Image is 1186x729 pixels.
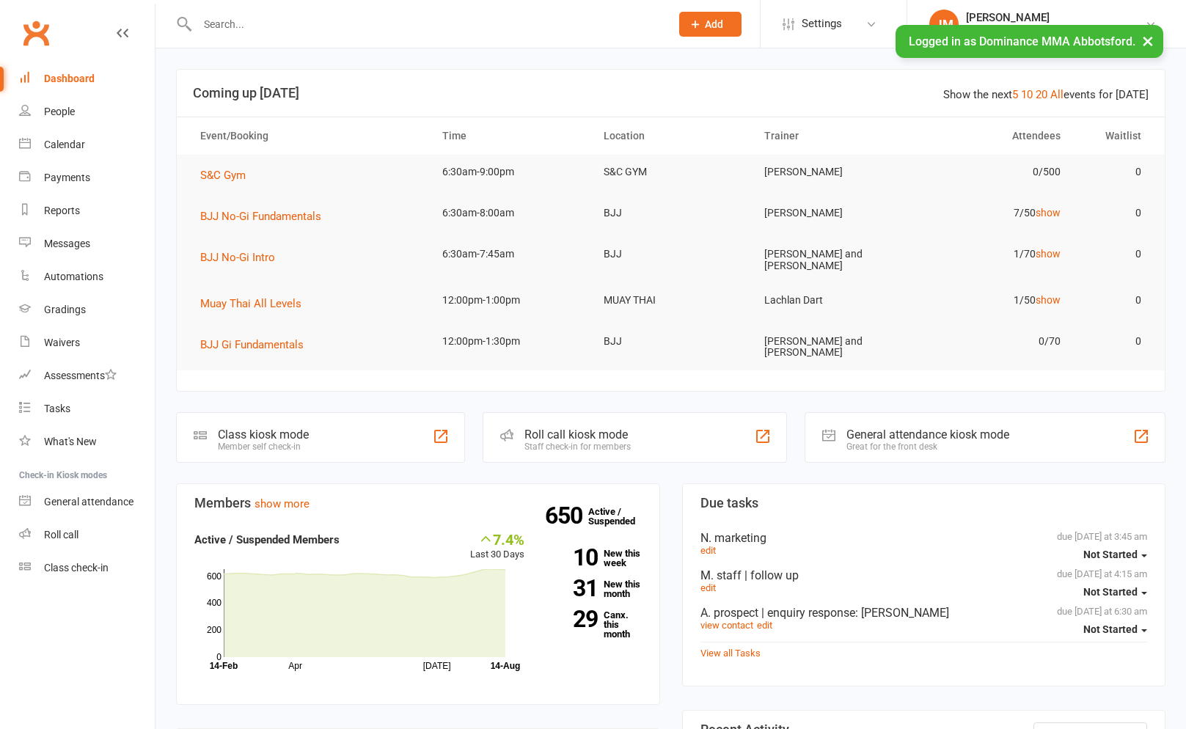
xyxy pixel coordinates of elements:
a: 10 [1021,88,1033,101]
th: Event/Booking [187,117,429,155]
a: 5 [1012,88,1018,101]
a: show [1036,294,1061,306]
span: BJJ Gi Fundamentals [200,338,304,351]
a: edit [700,545,716,556]
th: Location [590,117,752,155]
span: BJJ No-Gi Intro [200,251,275,264]
div: Roll call kiosk mode [524,428,631,442]
div: Tasks [44,403,70,414]
div: Class check-in [44,562,109,574]
div: Roll call [44,529,78,541]
td: 1/50 [912,283,1074,318]
span: Not Started [1083,586,1138,598]
strong: 29 [546,608,598,630]
div: Payments [44,172,90,183]
td: S&C GYM [590,155,752,189]
strong: 650 [545,505,588,527]
div: Member self check-in [218,442,309,452]
div: Waivers [44,337,80,348]
div: General attendance [44,496,133,508]
td: [PERSON_NAME] [751,196,912,230]
span: Not Started [1083,623,1138,635]
td: 12:00pm-1:30pm [429,324,590,359]
span: S&C Gym [200,169,246,182]
div: People [44,106,75,117]
a: 29Canx. this month [546,610,642,639]
td: Lachlan Dart [751,283,912,318]
td: 12:00pm-1:00pm [429,283,590,318]
a: Messages [19,227,155,260]
td: 0 [1074,237,1154,271]
a: Gradings [19,293,155,326]
button: Not Started [1083,617,1147,643]
a: Roll call [19,519,155,552]
a: show [1036,248,1061,260]
a: edit [700,582,716,593]
div: Gradings [44,304,86,315]
div: Messages [44,238,90,249]
a: Clubworx [18,15,54,51]
a: edit [757,620,772,631]
div: General attendance kiosk mode [846,428,1009,442]
a: Calendar [19,128,155,161]
span: Not Started [1083,549,1138,560]
a: Waivers [19,326,155,359]
div: Assessments [44,370,117,381]
h3: Coming up [DATE] [193,86,1149,100]
button: BJJ Gi Fundamentals [200,336,314,353]
td: BJJ [590,237,752,271]
button: Not Started [1083,542,1147,568]
div: 7.4% [470,531,524,547]
strong: Active / Suspended Members [194,533,340,546]
td: 0 [1074,155,1154,189]
td: [PERSON_NAME] and [PERSON_NAME] [751,324,912,370]
button: S&C Gym [200,166,256,184]
a: General attendance kiosk mode [19,486,155,519]
td: 6:30am-7:45am [429,237,590,271]
td: 0/500 [912,155,1074,189]
div: Staff check-in for members [524,442,631,452]
a: Reports [19,194,155,227]
a: Class kiosk mode [19,552,155,585]
a: What's New [19,425,155,458]
td: [PERSON_NAME] [751,155,912,189]
span: Add [705,18,723,30]
th: Waitlist [1074,117,1154,155]
a: 20 [1036,88,1047,101]
div: Show the next events for [DATE] [943,86,1149,103]
button: Add [679,12,742,37]
a: 650Active / Suspended [588,496,653,537]
strong: 31 [546,577,598,599]
td: 1/70 [912,237,1074,271]
a: Payments [19,161,155,194]
button: Muay Thai All Levels [200,295,312,312]
a: Assessments [19,359,155,392]
div: A. prospect | enquiry response [700,606,1148,620]
h3: Due tasks [700,496,1148,510]
a: show [1036,207,1061,219]
a: 10New this week [546,549,642,568]
div: N. marketing [700,531,1148,545]
span: Muay Thai All Levels [200,297,301,310]
span: BJJ No-Gi Fundamentals [200,210,321,223]
button: Not Started [1083,579,1147,606]
div: Dashboard [44,73,95,84]
span: Logged in as Dominance MMA Abbotsford. [909,34,1135,48]
a: View all Tasks [700,648,761,659]
div: JM [929,10,959,39]
div: Last 30 Days [470,531,524,563]
div: Reports [44,205,80,216]
td: 6:30am-8:00am [429,196,590,230]
td: [PERSON_NAME] and [PERSON_NAME] [751,237,912,283]
td: 7/50 [912,196,1074,230]
td: 6:30am-9:00pm [429,155,590,189]
div: What's New [44,436,97,447]
input: Search... [193,14,660,34]
td: BJJ [590,196,752,230]
div: Calendar [44,139,85,150]
th: Time [429,117,590,155]
div: Class kiosk mode [218,428,309,442]
a: Tasks [19,392,155,425]
td: 0 [1074,283,1154,318]
a: view contact [700,620,753,631]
